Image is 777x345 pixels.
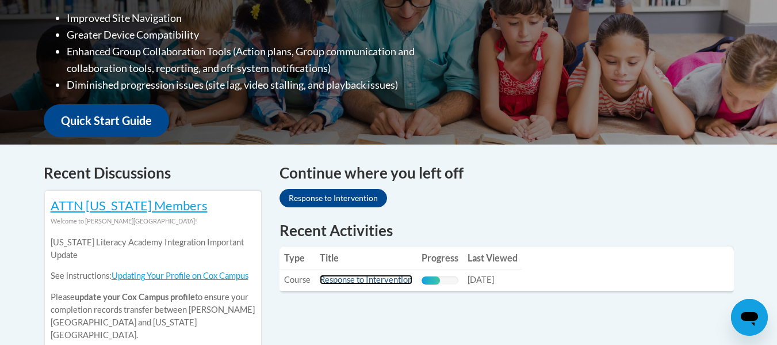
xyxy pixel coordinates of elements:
[422,276,440,285] div: Progress, %
[51,198,208,213] a: ATTN [US_STATE] Members
[280,247,315,270] th: Type
[67,10,461,26] li: Improved Site Navigation
[280,220,734,241] h1: Recent Activities
[51,215,255,228] div: Welcome to [PERSON_NAME][GEOGRAPHIC_DATA]!
[51,236,255,261] p: [US_STATE] Literacy Academy Integration Important Update
[44,104,169,137] a: Quick Start Guide
[468,275,494,285] span: [DATE]
[280,162,734,184] h4: Continue where you left off
[67,43,461,77] li: Enhanced Group Collaboration Tools (Action plans, Group communication and collaboration tools, re...
[284,275,311,285] span: Course
[44,162,262,184] h4: Recent Discussions
[67,77,461,93] li: Diminished progression issues (site lag, video stalling, and playback issues)
[315,247,417,270] th: Title
[417,247,463,270] th: Progress
[112,271,248,280] a: Updating Your Profile on Cox Campus
[75,292,195,302] b: update your Cox Campus profile
[280,189,387,207] a: Response to Intervention
[731,299,768,336] iframe: Button to launch messaging window
[320,275,412,285] a: Response to Intervention
[463,247,522,270] th: Last Viewed
[67,26,461,43] li: Greater Device Compatibility
[51,270,255,282] p: See instructions:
